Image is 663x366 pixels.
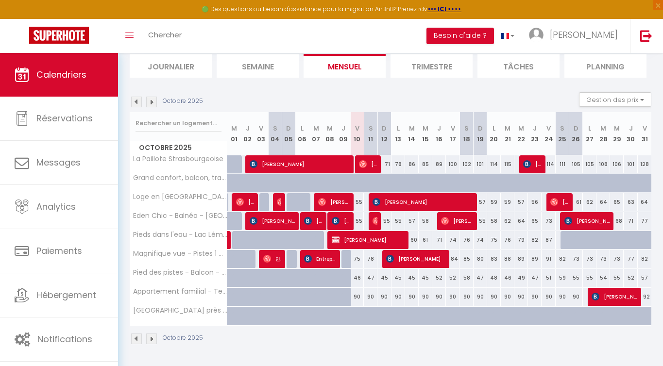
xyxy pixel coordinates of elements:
[437,124,441,133] abbr: J
[583,250,596,268] div: 73
[350,212,364,230] div: 55
[132,174,229,182] span: Grand confort, balcon, tram 2 min ctre ville 8 min
[569,112,583,155] th: 26
[474,212,487,230] div: 55
[614,124,620,133] abbr: M
[409,124,415,133] abbr: M
[236,193,254,211] span: [PERSON_NAME]
[596,112,610,155] th: 28
[588,124,591,133] abbr: L
[391,212,405,230] div: 55
[542,269,555,287] div: 51
[231,124,237,133] abbr: M
[501,112,514,155] th: 21
[638,269,651,287] div: 57
[405,269,419,287] div: 45
[501,231,514,249] div: 76
[514,193,528,211] div: 57
[373,193,472,211] span: [PERSON_NAME]
[518,124,524,133] abbr: M
[542,212,555,230] div: 73
[474,250,487,268] div: 80
[556,288,569,306] div: 90
[341,124,345,133] abbr: J
[36,289,96,301] span: Hébergement
[36,200,76,213] span: Analytics
[624,155,637,173] div: 101
[529,28,544,42] img: ...
[313,124,319,133] abbr: M
[426,28,494,44] button: Besoin d'aide ?
[528,288,542,306] div: 90
[514,288,528,306] div: 90
[542,288,555,306] div: 90
[323,112,337,155] th: 08
[556,269,569,287] div: 59
[569,250,583,268] div: 73
[405,155,419,173] div: 86
[446,250,459,268] div: 84
[474,269,487,287] div: 47
[377,112,391,155] th: 12
[446,288,459,306] div: 90
[487,269,501,287] div: 48
[569,193,583,211] div: 61
[592,287,637,306] span: [PERSON_NAME]
[355,124,359,133] abbr: V
[432,269,446,287] div: 52
[610,155,624,173] div: 106
[550,193,568,211] span: [PERSON_NAME]
[130,54,212,78] li: Journalier
[148,30,182,40] span: Chercher
[405,231,419,249] div: 60
[318,193,350,211] span: [PERSON_NAME]
[130,141,227,155] span: Octobre 2025
[564,54,646,78] li: Planning
[596,269,610,287] div: 54
[419,288,432,306] div: 90
[501,288,514,306] div: 90
[459,250,473,268] div: 85
[514,269,528,287] div: 49
[332,212,350,230] span: [PERSON_NAME]
[132,288,229,295] span: Appartement familial - Terrasse - Garage - Wifi
[446,112,459,155] th: 17
[29,27,89,44] img: Super Booking
[277,193,281,211] span: [PERSON_NAME]
[474,193,487,211] div: 57
[132,269,229,276] span: Pied des pistes - Balcon - Chiens bienvenus
[309,112,323,155] th: 07
[638,155,651,173] div: 128
[350,269,364,287] div: 46
[564,212,610,230] span: [PERSON_NAME]
[446,269,459,287] div: 52
[259,124,263,133] abbr: V
[610,212,624,230] div: 68
[643,124,647,133] abbr: V
[386,250,445,268] span: [PERSON_NAME]
[610,269,624,287] div: 55
[629,124,633,133] abbr: J
[478,124,483,133] abbr: D
[391,269,405,287] div: 45
[638,193,651,211] div: 64
[295,112,309,155] th: 06
[487,193,501,211] div: 59
[427,5,461,13] strong: >>> ICI <<<<
[364,269,377,287] div: 47
[556,155,569,173] div: 111
[487,112,501,155] th: 20
[36,245,82,257] span: Paiements
[493,124,495,133] abbr: L
[501,193,514,211] div: 59
[136,115,221,132] input: Rechercher un logement...
[610,193,624,211] div: 65
[523,155,541,173] span: [PERSON_NAME]
[514,112,528,155] th: 22
[487,212,501,230] div: 58
[624,212,637,230] div: 71
[432,288,446,306] div: 90
[397,124,400,133] abbr: L
[583,155,596,173] div: 105
[596,155,610,173] div: 108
